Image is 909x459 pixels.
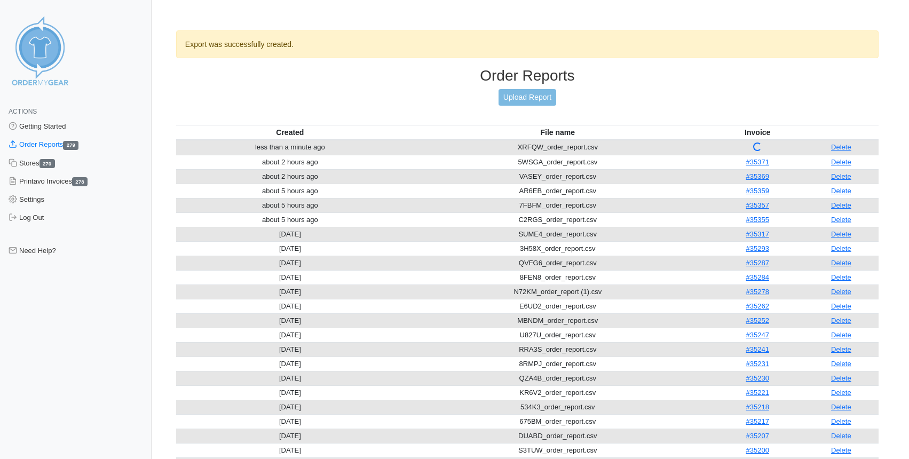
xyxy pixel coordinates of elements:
td: AR6EB_order_report.csv [404,184,712,198]
a: Delete [831,244,851,252]
td: 8RMPJ_order_report.csv [404,357,712,371]
td: MBNDM_order_report.csv [404,313,712,328]
td: N72KM_order_report (1).csv [404,284,712,299]
td: C2RGS_order_report.csv [404,212,712,227]
a: Delete [831,417,851,425]
td: SUME4_order_report.csv [404,227,712,241]
td: [DATE] [176,443,404,457]
td: [DATE] [176,256,404,270]
a: Upload Report [499,89,556,106]
td: [DATE] [176,414,404,429]
a: #35355 [746,216,769,224]
a: #35371 [746,158,769,166]
td: about 2 hours ago [176,155,404,169]
a: #35287 [746,259,769,267]
div: Export was successfully created. [176,30,879,58]
td: 534K3_order_report.csv [404,400,712,414]
td: [DATE] [176,429,404,443]
a: Delete [831,273,851,281]
td: about 5 hours ago [176,184,404,198]
a: #35293 [746,244,769,252]
td: U827U_order_report.csv [404,328,712,342]
td: 7FBFM_order_report.csv [404,198,712,212]
a: Delete [831,389,851,397]
td: [DATE] [176,299,404,313]
td: E6UD2_order_report.csv [404,299,712,313]
span: 278 [72,177,88,186]
td: KR6V2_order_report.csv [404,385,712,400]
a: Delete [831,158,851,166]
span: 270 [39,159,55,168]
a: Delete [831,446,851,454]
a: Delete [831,172,851,180]
td: QZA4B_order_report.csv [404,371,712,385]
a: Delete [831,143,851,151]
td: 8FEN8_order_report.csv [404,270,712,284]
a: Delete [831,201,851,209]
th: Invoice [712,125,804,140]
a: #35218 [746,403,769,411]
a: Delete [831,216,851,224]
td: 675BM_order_report.csv [404,414,712,429]
a: #35357 [746,201,769,209]
td: [DATE] [176,342,404,357]
th: File name [404,125,712,140]
th: Created [176,125,404,140]
a: #35221 [746,389,769,397]
td: [DATE] [176,371,404,385]
a: #35217 [746,417,769,425]
a: Delete [831,374,851,382]
td: DUABD_order_report.csv [404,429,712,443]
a: #35247 [746,331,769,339]
a: #35317 [746,230,769,238]
a: #35278 [746,288,769,296]
a: #35359 [746,187,769,195]
td: less than a minute ago [176,140,404,155]
td: [DATE] [176,357,404,371]
h3: Order Reports [176,67,879,85]
td: VASEY_order_report.csv [404,169,712,184]
td: about 2 hours ago [176,169,404,184]
a: #35369 [746,172,769,180]
a: Delete [831,316,851,325]
a: #35252 [746,316,769,325]
span: Actions [9,108,37,115]
a: #35262 [746,302,769,310]
td: about 5 hours ago [176,198,404,212]
a: #35207 [746,432,769,440]
td: [DATE] [176,400,404,414]
a: Delete [831,288,851,296]
a: Delete [831,230,851,238]
td: 5WSGA_order_report.csv [404,155,712,169]
td: RRA3S_order_report.csv [404,342,712,357]
a: #35230 [746,374,769,382]
a: Delete [831,432,851,440]
a: Delete [831,302,851,310]
td: [DATE] [176,313,404,328]
td: [DATE] [176,227,404,241]
td: [DATE] [176,270,404,284]
span: 279 [63,141,78,150]
a: Delete [831,360,851,368]
td: [DATE] [176,385,404,400]
a: #35284 [746,273,769,281]
a: #35200 [746,446,769,454]
a: Delete [831,187,851,195]
td: 3H58X_order_report.csv [404,241,712,256]
td: [DATE] [176,284,404,299]
td: S3TUW_order_report.csv [404,443,712,457]
a: Delete [831,259,851,267]
a: #35241 [746,345,769,353]
td: [DATE] [176,241,404,256]
td: about 5 hours ago [176,212,404,227]
td: [DATE] [176,328,404,342]
a: Delete [831,345,851,353]
a: #35231 [746,360,769,368]
a: Delete [831,331,851,339]
td: QVFG6_order_report.csv [404,256,712,270]
td: XRFQW_order_report.csv [404,140,712,155]
a: Delete [831,403,851,411]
